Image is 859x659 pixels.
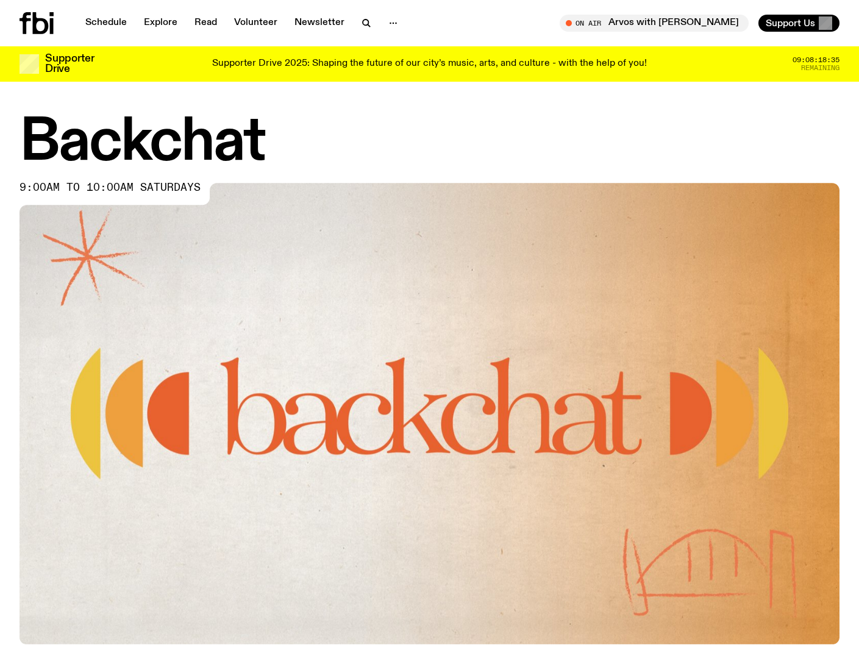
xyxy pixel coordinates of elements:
[20,183,201,193] span: 9:00am to 10:00am saturdays
[227,15,285,32] a: Volunteer
[20,116,839,171] h1: Backchat
[187,15,224,32] a: Read
[212,59,647,69] p: Supporter Drive 2025: Shaping the future of our city’s music, arts, and culture - with the help o...
[766,18,815,29] span: Support Us
[801,65,839,71] span: Remaining
[793,57,839,63] span: 09:08:18:35
[287,15,352,32] a: Newsletter
[758,15,839,32] button: Support Us
[560,15,749,32] button: On AirArvos with [PERSON_NAME]
[78,15,134,32] a: Schedule
[137,15,185,32] a: Explore
[45,54,94,74] h3: Supporter Drive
